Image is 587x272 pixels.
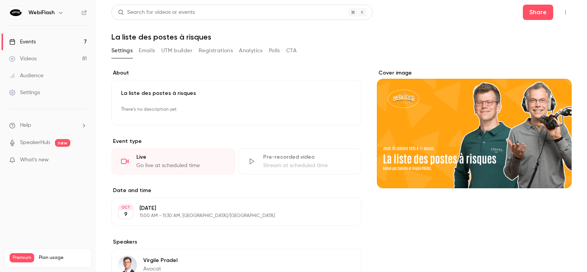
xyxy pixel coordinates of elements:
[124,211,128,218] p: 9
[9,121,87,129] li: help-dropdown-opener
[136,162,226,169] div: Go live at scheduled time
[111,148,235,174] div: LiveGo live at scheduled time
[111,45,133,57] button: Settings
[139,213,321,219] p: 11:00 AM - 11:30 AM, [GEOGRAPHIC_DATA]/[GEOGRAPHIC_DATA]
[377,69,572,77] label: Cover image
[55,139,70,147] span: new
[118,8,195,17] div: Search for videos or events
[111,69,361,77] label: About
[20,156,49,164] span: What's new
[10,7,22,19] img: WebiFlash
[111,32,572,41] h1: La liste des postes à risques
[239,45,263,57] button: Analytics
[119,205,133,210] div: OCT
[136,153,226,161] div: Live
[9,55,36,63] div: Videos
[263,153,352,161] div: Pre-recorded video
[263,162,352,169] div: Stream at scheduled time
[111,238,361,246] label: Speakers
[377,69,572,188] section: Cover image
[9,72,43,80] div: Audience
[28,9,55,17] h6: WebiFlash
[161,45,192,57] button: UTM builder
[39,255,86,261] span: Plan usage
[139,45,155,57] button: Emails
[269,45,280,57] button: Polls
[523,5,553,20] button: Share
[9,38,36,46] div: Events
[9,89,40,96] div: Settings
[143,257,177,264] p: Virgile Pradel
[286,45,297,57] button: CTA
[199,45,233,57] button: Registrations
[238,148,362,174] div: Pre-recorded videoStream at scheduled time
[78,157,87,164] iframe: Noticeable Trigger
[139,204,321,212] p: [DATE]
[121,103,352,116] p: There's no description yet
[111,187,361,194] label: Date and time
[20,139,50,147] a: SpeakerHub
[10,253,34,262] span: Premium
[121,90,352,97] p: La liste des postes à risques
[111,138,361,145] p: Event type
[20,121,31,129] span: Help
